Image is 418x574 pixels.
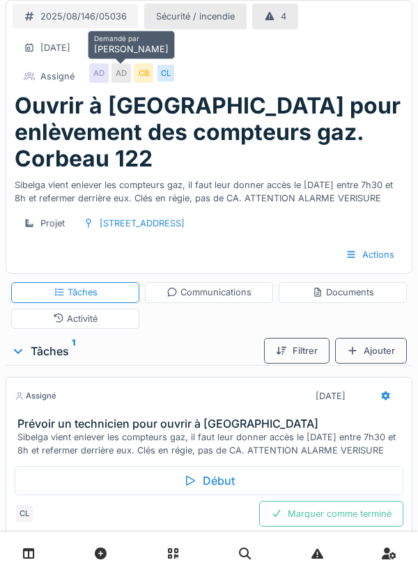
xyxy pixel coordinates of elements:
[54,286,98,299] div: Tâches
[17,417,406,430] h3: Prévoir un technicien pour ouvrir à [GEOGRAPHIC_DATA]
[335,338,407,364] div: Ajouter
[53,312,98,325] div: Activité
[94,34,169,42] h6: Demandé par
[259,501,403,527] div: Marquer comme terminé
[316,389,346,403] div: [DATE]
[94,42,169,56] div: [PERSON_NAME]
[11,343,258,359] div: Tâches
[89,63,109,83] div: AD
[312,286,374,299] div: Documents
[111,63,131,83] div: AD
[15,173,403,205] div: Sibelga vient enlever les compteurs gaz, il faut leur donner accès le [DATE] entre 7h30 et 8h et ...
[167,286,251,299] div: Communications
[40,70,75,83] div: Assigné
[15,504,34,523] div: CL
[17,430,406,457] div: Sibelga vient enlever les compteurs gaz, il faut leur donner accès le [DATE] entre 7h30 et 8h et ...
[100,217,185,230] div: [STREET_ADDRESS]
[156,10,235,23] div: Sécurité / incendie
[40,41,70,54] div: [DATE]
[40,10,127,23] div: 2025/08/146/05036
[40,217,65,230] div: Projet
[281,10,286,23] div: 4
[156,63,176,83] div: CL
[15,390,56,402] div: Assigné
[72,343,75,359] sup: 1
[334,242,406,267] div: Actions
[15,466,403,495] div: Début
[264,338,330,364] div: Filtrer
[134,63,153,83] div: CB
[15,93,403,173] h1: Ouvrir à [GEOGRAPHIC_DATA] pour enlèvement des compteurs gaz. Corbeau 122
